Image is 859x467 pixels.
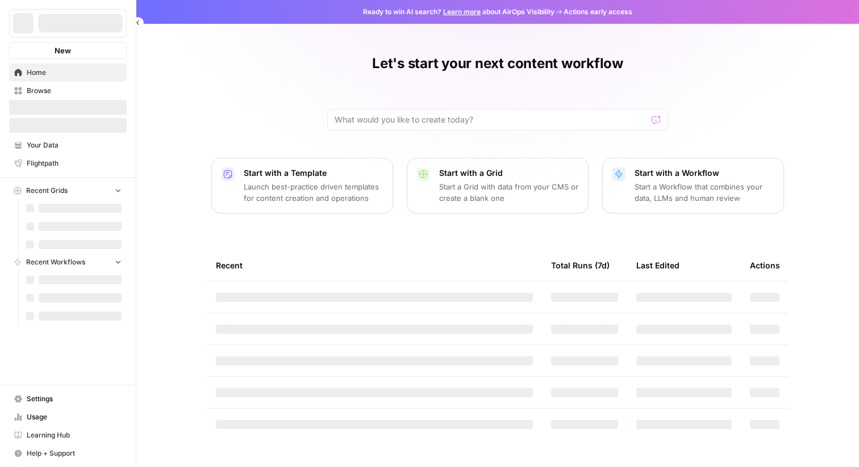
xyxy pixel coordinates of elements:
[439,167,579,179] p: Start with a Grid
[635,181,774,204] p: Start a Workflow that combines your data, LLMs and human review
[9,254,127,271] button: Recent Workflows
[27,68,122,78] span: Home
[636,250,679,281] div: Last Edited
[27,430,122,440] span: Learning Hub
[551,250,610,281] div: Total Runs (7d)
[9,408,127,426] a: Usage
[9,42,127,59] button: New
[9,82,127,100] a: Browse
[9,64,127,82] a: Home
[635,167,774,179] p: Start with a Workflow
[9,154,127,173] a: Flightpath
[750,250,780,281] div: Actions
[564,7,632,17] span: Actions early access
[55,45,71,56] span: New
[27,140,122,150] span: Your Data
[443,7,481,16] a: Learn more
[244,181,383,204] p: Launch best-practice driven templates for content creation and operations
[407,158,589,213] button: Start with a GridStart a Grid with data from your CMS or create a blank one
[216,250,533,281] div: Recent
[9,136,127,154] a: Your Data
[27,86,122,96] span: Browse
[9,426,127,444] a: Learning Hub
[26,186,68,196] span: Recent Grids
[244,167,383,179] p: Start with a Template
[27,394,122,404] span: Settings
[372,54,623,73] h1: Let's start your next content workflow
[363,7,554,17] span: Ready to win AI search? about AirOps Visibility
[439,181,579,204] p: Start a Grid with data from your CMS or create a blank one
[335,114,647,125] input: What would you like to create today?
[26,257,85,267] span: Recent Workflows
[211,158,393,213] button: Start with a TemplateLaunch best-practice driven templates for content creation and operations
[9,390,127,408] a: Settings
[9,444,127,462] button: Help + Support
[27,448,122,458] span: Help + Support
[9,182,127,199] button: Recent Grids
[27,158,122,169] span: Flightpath
[602,158,784,213] button: Start with a WorkflowStart a Workflow that combines your data, LLMs and human review
[27,412,122,422] span: Usage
